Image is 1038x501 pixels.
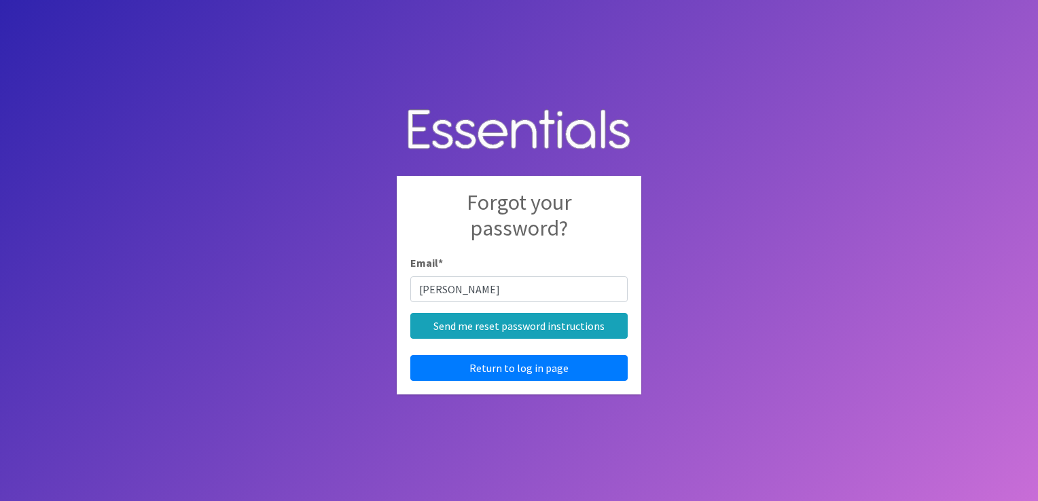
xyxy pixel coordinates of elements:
h2: Forgot your password? [410,189,628,255]
img: Human Essentials [397,96,641,166]
abbr: required [438,256,443,270]
a: Return to log in page [410,355,628,381]
label: Email [410,255,443,271]
input: Send me reset password instructions [410,313,628,339]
